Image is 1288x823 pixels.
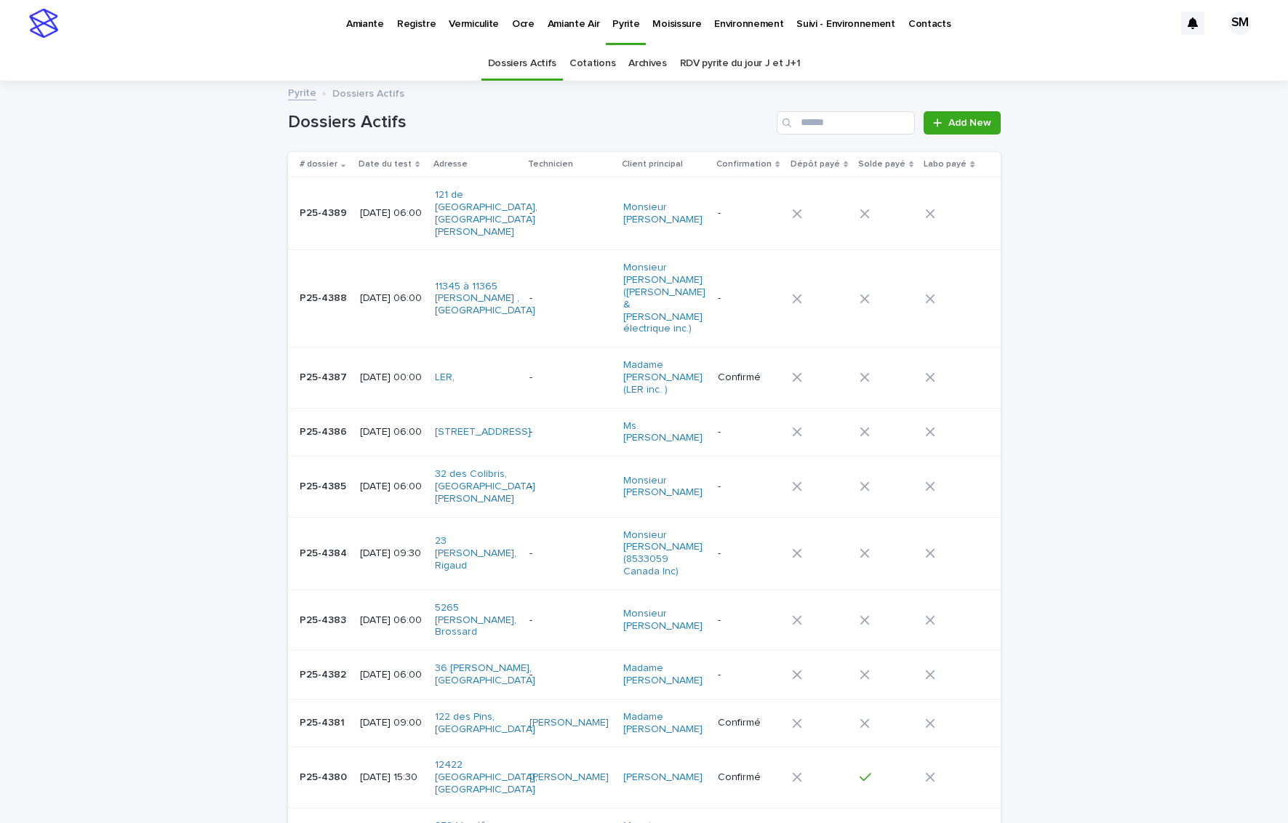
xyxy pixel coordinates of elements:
p: Date du test [359,156,412,172]
a: 121 de [GEOGRAPHIC_DATA], [GEOGRAPHIC_DATA][PERSON_NAME] [435,189,537,238]
p: # dossier [300,156,337,172]
p: - [718,292,780,305]
p: [DATE] 09:00 [360,717,424,729]
p: [DATE] 06:00 [360,669,424,681]
p: [DATE] 06:00 [360,481,424,493]
p: - [718,547,780,560]
p: - [718,614,780,627]
p: P25-4383 [300,611,349,627]
p: [DATE] 09:30 [360,547,424,560]
a: [PERSON_NAME] [623,771,703,784]
tr: P25-4389P25-4389 [DATE] 06:00121 de [GEOGRAPHIC_DATA], [GEOGRAPHIC_DATA][PERSON_NAME] -Monsieur [... [288,177,1001,250]
p: P25-4381 [300,714,348,729]
p: P25-4386 [300,423,350,438]
p: Confirmé [718,372,780,384]
tr: P25-4386P25-4386 [DATE] 06:00[STREET_ADDRESS] -Ms. [PERSON_NAME] - [288,408,1001,457]
a: Cotations [569,47,615,81]
p: Technicien [528,156,573,172]
a: [PERSON_NAME] [529,771,609,784]
p: P25-4388 [300,289,350,305]
tr: P25-4385P25-4385 [DATE] 06:0032 des Colibris, [GEOGRAPHIC_DATA][PERSON_NAME] -Monsieur [PERSON_NA... [288,457,1001,517]
a: Monsieur [PERSON_NAME] [623,475,704,499]
p: Confirmé [718,771,780,784]
tr: P25-4381P25-4381 [DATE] 09:00122 des Pins, [GEOGRAPHIC_DATA] [PERSON_NAME] Madame [PERSON_NAME] C... [288,699,1001,747]
a: Ms. [PERSON_NAME] [623,420,704,445]
a: 12422 [GEOGRAPHIC_DATA], [GEOGRAPHIC_DATA] [435,759,537,795]
p: Confirmation [716,156,772,172]
a: Dossiers Actifs [488,47,556,81]
p: - [718,426,780,438]
a: RDV pyrite du jour J et J+1 [680,47,801,81]
p: - [529,481,610,493]
tr: P25-4380P25-4380 [DATE] 15:3012422 [GEOGRAPHIC_DATA], [GEOGRAPHIC_DATA] [PERSON_NAME] [PERSON_NAM... [288,747,1001,808]
p: Client principal [622,156,683,172]
a: Madame [PERSON_NAME] (LER inc. ) [623,359,704,396]
a: 36 [PERSON_NAME], [GEOGRAPHIC_DATA] [435,662,535,687]
p: Labo payé [924,156,967,172]
a: LER, [435,372,455,384]
a: Monsieur [PERSON_NAME] (8533059 Canada Inc) [623,529,704,578]
a: Monsieur [PERSON_NAME] [623,201,704,226]
p: P25-4384 [300,545,350,560]
a: Archives [628,47,667,81]
p: P25-4385 [300,478,349,493]
tr: P25-4384P25-4384 [DATE] 09:3023 [PERSON_NAME], Rigaud -Monsieur [PERSON_NAME] (8533059 Canada Inc) - [288,517,1001,590]
p: - [529,614,610,627]
img: stacker-logo-s-only.png [29,9,58,38]
p: [DATE] 06:00 [360,426,424,438]
tr: P25-4387P25-4387 [DATE] 00:00LER, -Madame [PERSON_NAME] (LER inc. ) Confirmé [288,348,1001,408]
input: Search [777,111,915,135]
tr: P25-4383P25-4383 [DATE] 06:005265 [PERSON_NAME], Brossard -Monsieur [PERSON_NAME] - [288,590,1001,650]
a: Pyrite [288,84,316,100]
span: Add New [948,118,991,128]
p: [DATE] 06:00 [360,292,424,305]
p: Confirmé [718,717,780,729]
p: - [718,669,780,681]
a: 11345 à 11365 [PERSON_NAME] , [GEOGRAPHIC_DATA] [435,281,535,317]
p: [DATE] 00:00 [360,372,424,384]
p: Adresse [433,156,468,172]
p: P25-4387 [300,369,350,384]
p: [DATE] 06:00 [360,614,424,627]
p: - [529,547,610,560]
p: P25-4389 [300,204,350,220]
a: 5265 [PERSON_NAME], Brossard [435,602,516,638]
a: 122 des Pins, [GEOGRAPHIC_DATA] [435,711,535,736]
p: - [718,207,780,220]
a: Monsieur [PERSON_NAME] [623,608,704,633]
p: P25-4382 [300,666,349,681]
p: Dossiers Actifs [332,84,404,100]
a: 23 [PERSON_NAME], Rigaud [435,535,516,571]
p: - [529,669,610,681]
p: - [529,292,610,305]
a: Monsieur [PERSON_NAME] ([PERSON_NAME] & [PERSON_NAME] électrique inc.) [623,262,705,335]
p: [DATE] 06:00 [360,207,424,220]
a: Madame [PERSON_NAME] [623,662,704,687]
a: [PERSON_NAME] [529,717,609,729]
tr: P25-4382P25-4382 [DATE] 06:0036 [PERSON_NAME], [GEOGRAPHIC_DATA] -Madame [PERSON_NAME] - [288,651,1001,699]
p: - [718,481,780,493]
div: SM [1228,12,1252,35]
a: Add New [924,111,1000,135]
a: 32 des Colibris, [GEOGRAPHIC_DATA][PERSON_NAME] [435,468,535,505]
p: - [529,207,610,220]
p: P25-4380 [300,768,350,784]
p: - [529,372,610,384]
h1: Dossiers Actifs [288,112,772,133]
a: [STREET_ADDRESS] [435,426,531,438]
a: Madame [PERSON_NAME] [623,711,704,736]
p: Solde payé [858,156,905,172]
p: - [529,426,610,438]
p: [DATE] 15:30 [360,771,424,784]
p: Dépôt payé [791,156,840,172]
tr: P25-4388P25-4388 [DATE] 06:0011345 à 11365 [PERSON_NAME] , [GEOGRAPHIC_DATA] -Monsieur [PERSON_NA... [288,250,1001,348]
